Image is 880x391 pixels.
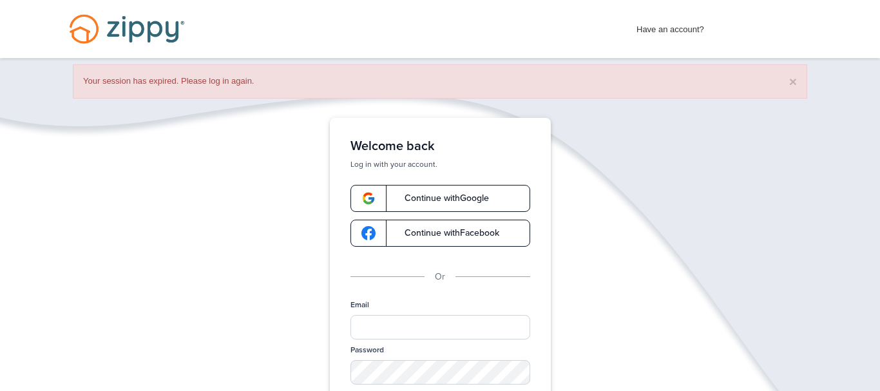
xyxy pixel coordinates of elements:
[73,64,807,99] div: Your session has expired. Please log in again.
[350,185,530,212] a: google-logoContinue withGoogle
[435,270,445,284] p: Or
[789,75,797,88] button: ×
[361,191,376,205] img: google-logo
[636,16,704,37] span: Have an account?
[350,315,530,339] input: Email
[350,220,530,247] a: google-logoContinue withFacebook
[350,360,530,385] input: Password
[392,194,489,203] span: Continue with Google
[361,226,376,240] img: google-logo
[350,300,369,310] label: Email
[350,138,530,154] h1: Welcome back
[350,345,384,356] label: Password
[350,159,530,169] p: Log in with your account.
[392,229,499,238] span: Continue with Facebook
